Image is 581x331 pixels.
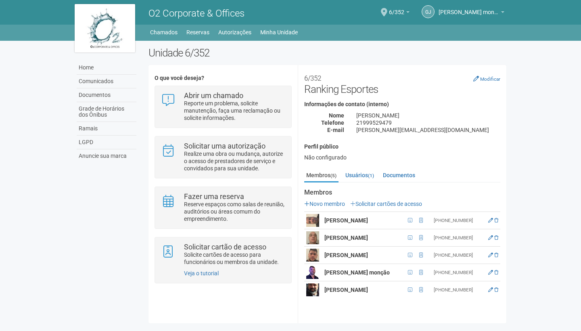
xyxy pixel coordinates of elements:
small: Modificar [480,76,500,82]
div: [PERSON_NAME] [350,112,506,119]
a: Documentos [381,169,417,181]
img: user.png [306,249,319,262]
a: Excluir membro [494,252,498,258]
a: Editar membro [488,270,493,275]
a: Solicitar uma autorização Realize uma obra ou mudança, autorize o acesso de prestadores de serviç... [161,142,285,172]
img: user.png [306,283,319,296]
strong: Fazer uma reserva [184,192,244,201]
div: [PHONE_NUMBER] [434,217,481,224]
p: Solicite cartões de acesso para funcionários ou membros da unidade. [184,251,285,266]
a: [PERSON_NAME] moncao [439,10,504,17]
a: Minha Unidade [260,27,298,38]
a: Editar membro [488,218,493,223]
div: [PHONE_NUMBER] [434,287,481,293]
a: Novo membro [304,201,345,207]
a: Grade de Horários dos Ônibus [77,102,136,122]
a: Documentos [77,88,136,102]
img: user.png [306,266,319,279]
strong: Solicitar cartão de acesso [184,243,266,251]
a: Ramais [77,122,136,136]
a: LGPD [77,136,136,149]
a: Comunicados [77,75,136,88]
span: Gustavo José Barrionuevo moncao [439,1,499,15]
strong: Membros [304,189,500,196]
img: user.png [306,231,319,244]
img: logo.jpg [75,4,135,52]
h4: Informações de contato (interno) [304,101,500,107]
div: Não configurado [304,154,500,161]
span: O2 Corporate & Offices [148,8,245,19]
a: Modificar [473,75,500,82]
a: Editar membro [488,252,493,258]
strong: Abrir um chamado [184,91,243,100]
small: (5) [330,173,336,178]
a: Chamados [150,27,178,38]
a: Excluir membro [494,235,498,241]
a: Reservas [186,27,209,38]
h4: O que você deseja? [155,75,291,81]
strong: Solicitar uma autorização [184,142,265,150]
h2: Unidade 6/352 [148,47,506,59]
div: [PHONE_NUMBER] [434,235,481,241]
a: Membros(5) [304,169,339,182]
small: (1) [368,173,374,178]
a: Solicitar cartão de acesso Solicite cartões de acesso para funcionários ou membros da unidade. [161,243,285,266]
a: GJ [422,5,435,18]
a: Abrir um chamado Reporte um problema, solicite manutenção, faça uma reclamação ou solicite inform... [161,92,285,122]
a: Solicitar cartões de acesso [350,201,422,207]
strong: [PERSON_NAME] [324,252,368,258]
div: 21999529479 [350,119,506,126]
a: Veja o tutorial [184,270,219,277]
div: [PERSON_NAME][EMAIL_ADDRESS][DOMAIN_NAME] [350,126,506,134]
a: Autorizações [218,27,251,38]
strong: [PERSON_NAME] [324,235,368,241]
a: 6/352 [389,10,410,17]
a: Excluir membro [494,270,498,275]
a: Editar membro [488,287,493,293]
div: [PHONE_NUMBER] [434,269,481,276]
a: Editar membro [488,235,493,241]
strong: [PERSON_NAME] [324,287,368,293]
h2: Ranking Esportes [304,71,500,95]
small: 6/352 [304,74,321,82]
a: Home [77,61,136,75]
h4: Perfil público [304,144,500,150]
strong: [PERSON_NAME] monção [324,269,390,276]
a: Usuários(1) [343,169,376,181]
a: Anuncie sua marca [77,149,136,163]
a: Excluir membro [494,287,498,293]
strong: E-mail [327,127,344,133]
p: Reporte um problema, solicite manutenção, faça uma reclamação ou solicite informações. [184,100,285,122]
p: Reserve espaços como salas de reunião, auditórios ou áreas comum do empreendimento. [184,201,285,222]
strong: Nome [329,112,344,119]
strong: Telefone [321,119,344,126]
img: user.png [306,214,319,227]
p: Realize uma obra ou mudança, autorize o acesso de prestadores de serviço e convidados para sua un... [184,150,285,172]
strong: [PERSON_NAME] [324,217,368,224]
div: [PHONE_NUMBER] [434,252,481,259]
a: Fazer uma reserva Reserve espaços como salas de reunião, auditórios ou áreas comum do empreendime... [161,193,285,222]
a: Excluir membro [494,218,498,223]
span: 6/352 [389,1,404,15]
